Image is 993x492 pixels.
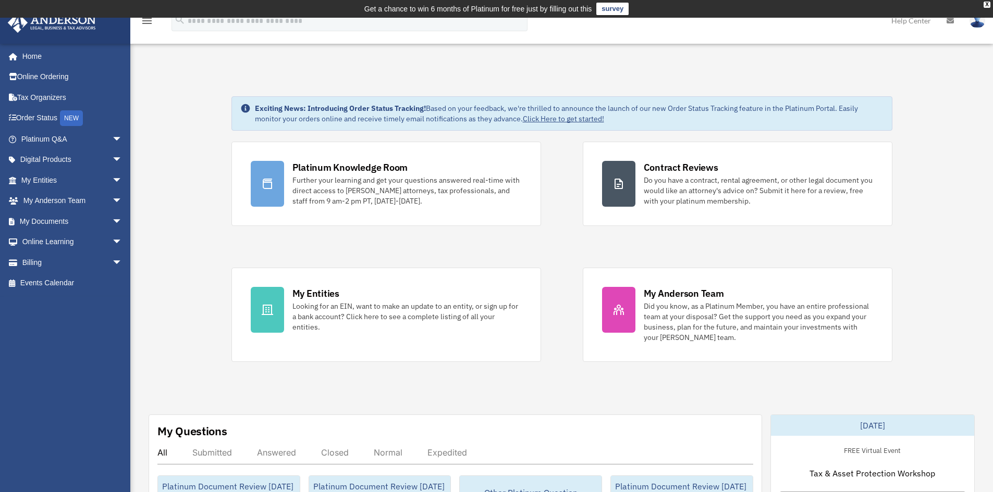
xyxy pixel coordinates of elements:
div: Contract Reviews [644,161,718,174]
span: arrow_drop_down [112,232,133,253]
a: My Entities Looking for an EIN, want to make an update to an entity, or sign up for a bank accoun... [231,268,541,362]
div: Platinum Knowledge Room [292,161,408,174]
div: Based on your feedback, we're thrilled to announce the launch of our new Order Status Tracking fe... [255,103,884,124]
span: arrow_drop_down [112,252,133,273]
div: Further your learning and get your questions answered real-time with direct access to [PERSON_NAM... [292,175,522,206]
a: Tax Organizers [7,87,138,108]
a: Online Ordering [7,67,138,87]
span: arrow_drop_down [112,129,133,150]
div: NEW [60,110,83,126]
span: arrow_drop_down [112,191,133,212]
a: My Anderson Teamarrow_drop_down [7,191,138,211]
i: menu [141,15,153,27]
strong: Exciting News: Introducing Order Status Tracking! [255,104,426,113]
i: search [174,14,186,26]
span: arrow_drop_down [112,170,133,191]
div: FREE Virtual Event [836,444,909,455]
a: survey [596,3,629,15]
span: arrow_drop_down [112,149,133,171]
a: Digital Productsarrow_drop_down [7,149,138,170]
span: Tax & Asset Protection Workshop [810,467,935,480]
a: Billingarrow_drop_down [7,252,138,273]
div: Do you have a contract, rental agreement, or other legal document you would like an attorney's ad... [644,175,873,206]
img: Anderson Advisors Platinum Portal [5,12,99,33]
div: Answered [257,447,296,458]
a: menu [141,18,153,27]
a: Events Calendar [7,273,138,294]
div: close [984,2,990,8]
span: arrow_drop_down [112,211,133,232]
div: Normal [374,447,402,458]
a: Order StatusNEW [7,108,138,129]
img: User Pic [970,13,985,28]
div: My Anderson Team [644,287,724,300]
a: My Documentsarrow_drop_down [7,211,138,232]
div: Get a chance to win 6 months of Platinum for free just by filling out this [364,3,592,15]
a: My Entitiesarrow_drop_down [7,170,138,191]
div: [DATE] [771,415,974,436]
a: Online Learningarrow_drop_down [7,232,138,253]
a: Platinum Knowledge Room Further your learning and get your questions answered real-time with dire... [231,142,541,226]
div: All [157,447,167,458]
div: Did you know, as a Platinum Member, you have an entire professional team at your disposal? Get th... [644,301,873,343]
a: Platinum Q&Aarrow_drop_down [7,129,138,149]
a: Home [7,46,133,67]
a: My Anderson Team Did you know, as a Platinum Member, you have an entire professional team at your... [583,268,892,362]
div: Closed [321,447,349,458]
a: Click Here to get started! [523,114,604,123]
div: Submitted [192,447,232,458]
div: My Questions [157,423,227,439]
a: Contract Reviews Do you have a contract, rental agreement, or other legal document you would like... [583,142,892,226]
div: Expedited [427,447,467,458]
div: My Entities [292,287,339,300]
div: Looking for an EIN, want to make an update to an entity, or sign up for a bank account? Click her... [292,301,522,332]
